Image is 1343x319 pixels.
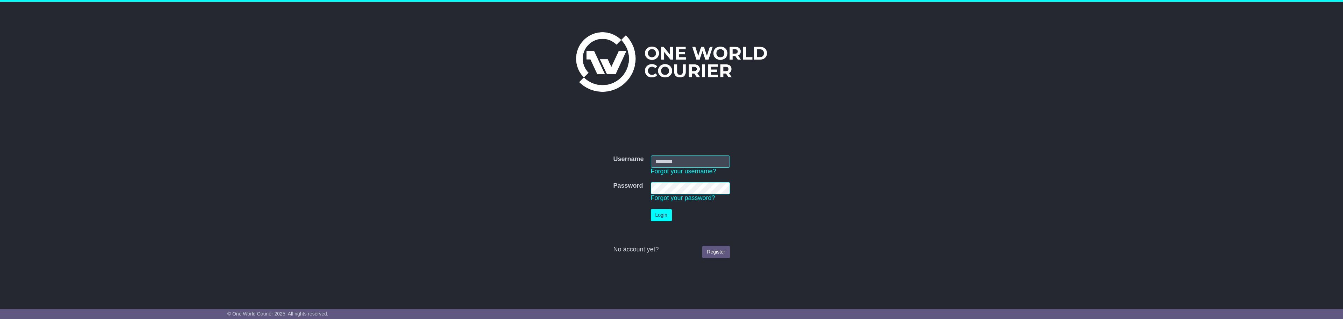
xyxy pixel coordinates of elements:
a: Forgot your password? [651,194,715,201]
span: © One World Courier 2025. All rights reserved. [227,311,328,317]
a: Register [702,246,730,258]
div: No account yet? [613,246,730,254]
a: Forgot your username? [651,168,716,175]
label: Username [613,155,644,163]
img: One World [576,32,767,92]
label: Password [613,182,643,190]
button: Login [651,209,672,221]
